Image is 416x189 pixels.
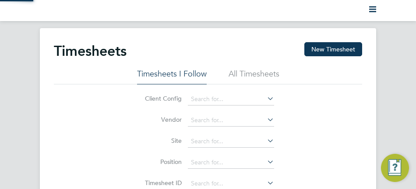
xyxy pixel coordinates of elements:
li: All Timesheets [229,69,279,84]
button: Engage Resource Center [381,154,409,182]
input: Search for... [188,135,274,148]
label: Timesheet ID [142,179,182,187]
label: Vendor [142,116,182,124]
li: Timesheets I Follow [137,69,207,84]
input: Search for... [188,93,274,105]
h2: Timesheets [54,42,127,60]
input: Search for... [188,114,274,127]
button: New Timesheet [304,42,362,56]
label: Position [142,158,182,166]
label: Client Config [142,94,182,102]
label: Site [142,137,182,145]
input: Search for... [188,156,274,169]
